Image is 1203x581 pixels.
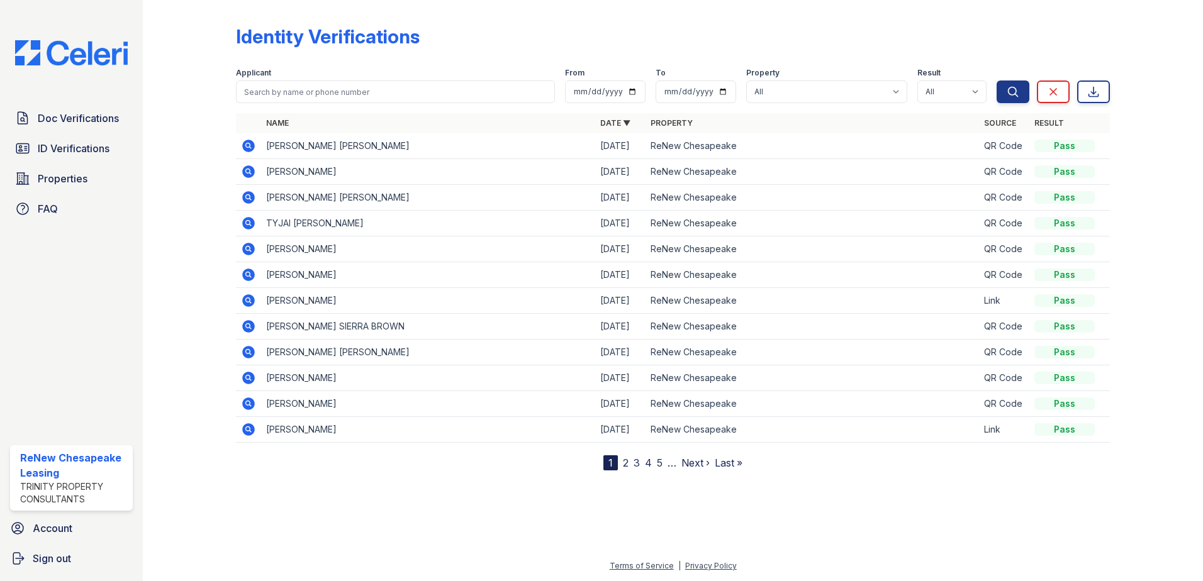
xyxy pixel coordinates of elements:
td: ReNew Chesapeake [646,417,980,443]
label: To [656,68,666,78]
a: 5 [657,456,663,469]
td: [DATE] [595,288,646,314]
td: QR Code [979,185,1029,211]
a: Doc Verifications [10,106,133,131]
span: Account [33,521,72,536]
a: 3 [634,456,640,469]
td: [DATE] [595,211,646,236]
span: Sign out [33,551,71,566]
div: Pass [1034,423,1095,436]
td: [DATE] [595,340,646,365]
div: Pass [1034,217,1095,230]
td: [PERSON_NAME] [261,391,595,417]
td: [DATE] [595,417,646,443]
td: [DATE] [595,314,646,340]
td: QR Code [979,133,1029,159]
label: From [565,68,585,78]
a: Last » [715,456,742,469]
td: QR Code [979,262,1029,288]
td: [PERSON_NAME] [261,417,595,443]
a: Source [984,118,1016,128]
td: QR Code [979,211,1029,236]
td: Link [979,417,1029,443]
a: 2 [623,456,629,469]
div: Pass [1034,372,1095,384]
img: CE_Logo_Blue-a8612792a0a2168367f1c8372b55b34899dd931a85d93a1a3d3e32e68fde9ad4.png [5,40,138,65]
td: ReNew Chesapeake [646,391,980,417]
div: Pass [1034,397,1095,410]
a: Property [651,118,693,128]
td: ReNew Chesapeake [646,288,980,314]
a: Account [5,516,138,541]
span: ID Verifications [38,141,109,156]
a: Date ▼ [600,118,630,128]
td: [DATE] [595,133,646,159]
div: Pass [1034,294,1095,307]
td: ReNew Chesapeake [646,314,980,340]
div: Pass [1034,140,1095,152]
td: [PERSON_NAME] [261,159,595,185]
input: Search by name or phone number [236,80,555,103]
td: [DATE] [595,185,646,211]
a: ID Verifications [10,136,133,161]
td: Link [979,288,1029,314]
a: Properties [10,166,133,191]
div: Pass [1034,268,1095,281]
td: QR Code [979,340,1029,365]
td: [PERSON_NAME] [PERSON_NAME] [261,133,595,159]
td: QR Code [979,365,1029,391]
td: TYJAI [PERSON_NAME] [261,211,595,236]
td: [PERSON_NAME] [261,262,595,288]
td: ReNew Chesapeake [646,185,980,211]
a: Privacy Policy [685,561,737,570]
td: [PERSON_NAME] [PERSON_NAME] [261,185,595,211]
td: [PERSON_NAME] SIERRA BROWN [261,314,595,340]
td: [DATE] [595,236,646,262]
td: QR Code [979,391,1029,417]
a: Sign out [5,546,138,571]
td: QR Code [979,236,1029,262]
div: Trinity Property Consultants [20,480,128,506]
td: [PERSON_NAME] [PERSON_NAME] [261,340,595,365]
label: Applicant [236,68,271,78]
div: Pass [1034,320,1095,333]
a: Terms of Service [610,561,674,570]
div: Pass [1034,243,1095,255]
span: Properties [38,171,87,186]
td: [DATE] [595,159,646,185]
a: Name [266,118,289,128]
td: ReNew Chesapeake [646,262,980,288]
td: [DATE] [595,365,646,391]
td: [DATE] [595,262,646,288]
td: QR Code [979,159,1029,185]
a: 4 [645,456,652,469]
label: Property [746,68,780,78]
div: Pass [1034,191,1095,204]
td: ReNew Chesapeake [646,236,980,262]
td: [PERSON_NAME] [261,365,595,391]
label: Result [917,68,941,78]
div: ReNew Chesapeake Leasing [20,450,128,480]
td: QR Code [979,314,1029,340]
td: ReNew Chesapeake [646,211,980,236]
a: FAQ [10,196,133,221]
td: ReNew Chesapeake [646,159,980,185]
div: | [678,561,681,570]
div: 1 [603,455,618,470]
div: Pass [1034,165,1095,178]
td: ReNew Chesapeake [646,365,980,391]
span: … [668,455,676,470]
td: ReNew Chesapeake [646,340,980,365]
span: Doc Verifications [38,111,119,126]
a: Result [1034,118,1064,128]
td: [DATE] [595,391,646,417]
div: Identity Verifications [236,25,420,48]
div: Pass [1034,346,1095,358]
span: FAQ [38,201,58,216]
td: [PERSON_NAME] [261,236,595,262]
td: [PERSON_NAME] [261,288,595,314]
a: Next › [681,456,710,469]
td: ReNew Chesapeake [646,133,980,159]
